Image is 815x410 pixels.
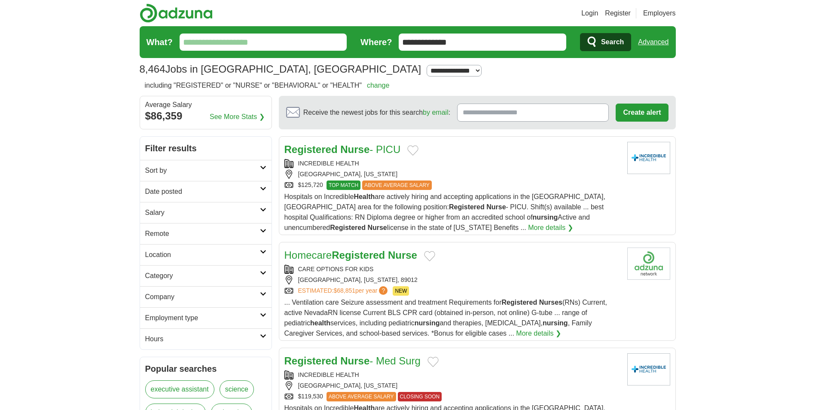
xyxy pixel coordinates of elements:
span: CLOSING SOON [398,392,442,401]
strong: Registered [330,224,366,231]
a: change [367,82,390,89]
h2: Date posted [145,187,260,197]
strong: Nurse [340,355,369,367]
div: [GEOGRAPHIC_DATA], [US_STATE], 89012 [284,275,620,285]
a: by email [423,109,449,116]
h2: Location [145,250,260,260]
span: NEW [393,286,409,296]
a: Login [581,8,598,18]
a: science [220,380,254,398]
img: Company logo [627,142,670,174]
div: [GEOGRAPHIC_DATA], [US_STATE] [284,170,620,179]
a: executive assistant [145,380,214,398]
div: Average Salary [145,101,266,108]
strong: Nurse [388,249,417,261]
strong: health [310,319,330,327]
span: ... Ventilation care Seizure assessment and treatment Requirements for (RNs) Current, active Neva... [284,299,607,337]
button: Create alert [616,104,668,122]
span: Hospitals on Incredible are actively hiring and accepting applications in the [GEOGRAPHIC_DATA], ... [284,193,605,231]
strong: Registered [449,203,485,211]
button: Search [580,33,631,51]
strong: Nurse [486,203,506,211]
strong: Registered [284,355,338,367]
img: Company logo [627,248,670,280]
a: Date posted [140,181,272,202]
div: INCREDIBLE HEALTH [284,159,620,168]
a: ESTIMATED:$68,851per year? [298,286,390,296]
h2: Salary [145,208,260,218]
a: Location [140,244,272,265]
strong: Nurse [367,224,387,231]
button: Add to favorite jobs [424,251,435,261]
a: More details ❯ [528,223,573,233]
h2: Filter results [140,137,272,160]
div: [GEOGRAPHIC_DATA], [US_STATE] [284,381,620,390]
h2: Remote [145,229,260,239]
h2: Sort by [145,165,260,176]
a: HomecareRegistered Nurse [284,249,417,261]
h2: Hours [145,334,260,344]
a: Register [605,8,631,18]
strong: Nurses [539,299,562,306]
strong: Registered [502,299,537,306]
div: $86,359 [145,108,266,124]
span: ABOVE AVERAGE SALARY [327,392,396,401]
a: Remote [140,223,272,244]
strong: Registered [284,144,338,155]
strong: nursing [533,214,558,221]
h2: Popular searches [145,362,266,375]
img: Company logo [627,353,670,386]
button: Add to favorite jobs [427,357,439,367]
a: Hours [140,328,272,349]
a: Registered Nurse- PICU [284,144,401,155]
a: Salary [140,202,272,223]
span: TOP MATCH [327,181,360,190]
label: Where? [360,36,392,49]
label: What? [147,36,173,49]
span: ABOVE AVERAGE SALARY [362,181,432,190]
a: Registered Nurse- Med Surg [284,355,421,367]
span: 8,464 [140,61,165,77]
div: $119,530 [284,392,620,401]
a: More details ❯ [516,328,561,339]
a: Company [140,286,272,307]
div: CARE OPTIONS FOR KIDS [284,265,620,274]
a: Employers [643,8,676,18]
strong: nursing [415,319,440,327]
a: Category [140,265,272,286]
span: Search [601,34,624,51]
div: INCREDIBLE HEALTH [284,370,620,379]
div: $125,720 [284,181,620,190]
h2: including "REGISTERED" or "NURSE" or "BEHAVIORAL" or "HEALTH" [145,80,390,91]
img: Adzuna logo [140,3,213,23]
span: Receive the newest jobs for this search : [303,107,450,118]
button: Add to favorite jobs [407,145,418,156]
span: $68,851 [333,287,355,294]
a: Employment type [140,307,272,328]
h2: Company [145,292,260,302]
a: Sort by [140,160,272,181]
a: Advanced [638,34,668,51]
span: ? [379,286,388,295]
h2: Employment type [145,313,260,323]
strong: Nurse [340,144,369,155]
h1: Jobs in [GEOGRAPHIC_DATA], [GEOGRAPHIC_DATA] [140,63,421,75]
strong: Health [354,193,375,200]
h2: Category [145,271,260,281]
a: See More Stats ❯ [210,112,265,122]
strong: nursing [543,319,568,327]
strong: Registered [332,249,385,261]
